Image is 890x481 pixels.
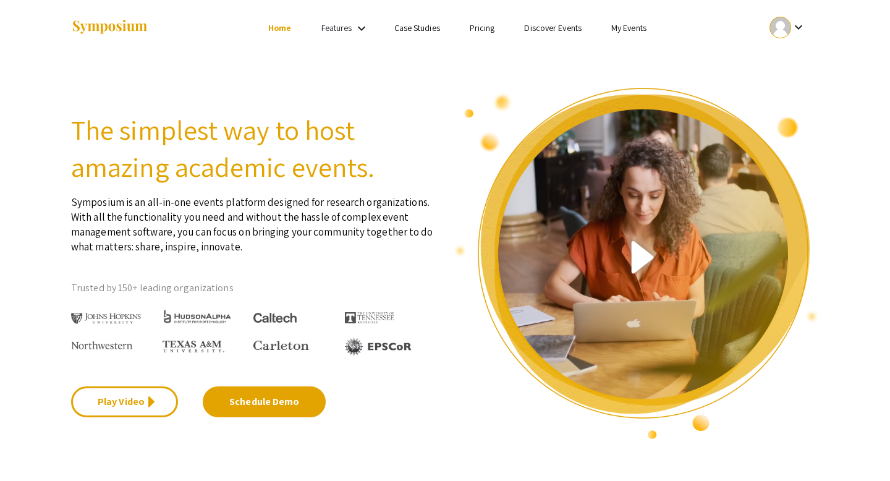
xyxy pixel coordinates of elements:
img: Caltech [253,313,297,323]
a: My Events [611,22,646,33]
p: Symposium is an all-in-one events platform designed for research organizations. With all the func... [71,185,436,254]
h2: The simplest way to host amazing academic events. [71,111,436,185]
a: Discover Events [524,22,582,33]
img: Johns Hopkins University [71,313,141,325]
mat-icon: Expand Features list [354,21,369,36]
img: Symposium by ForagerOne [71,19,148,36]
p: Trusted by 150+ leading organizations [71,279,436,297]
a: Pricing [470,22,495,33]
img: Carleton [253,341,309,351]
img: HudsonAlpha [163,309,232,323]
img: video overview of Symposium [454,87,819,440]
button: Expand account dropdown [756,14,819,41]
a: Home [268,22,291,33]
img: EPSCOR [345,338,413,355]
mat-icon: Expand account dropdown [791,20,806,35]
img: The University of Tennessee [345,312,394,323]
a: Case Studies [394,22,440,33]
img: Northwestern [71,341,133,349]
a: Features [321,22,352,33]
img: Texas A&M University [163,341,224,353]
a: Play Video [71,386,178,417]
iframe: Chat [837,425,881,472]
a: Schedule Demo [203,386,326,417]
